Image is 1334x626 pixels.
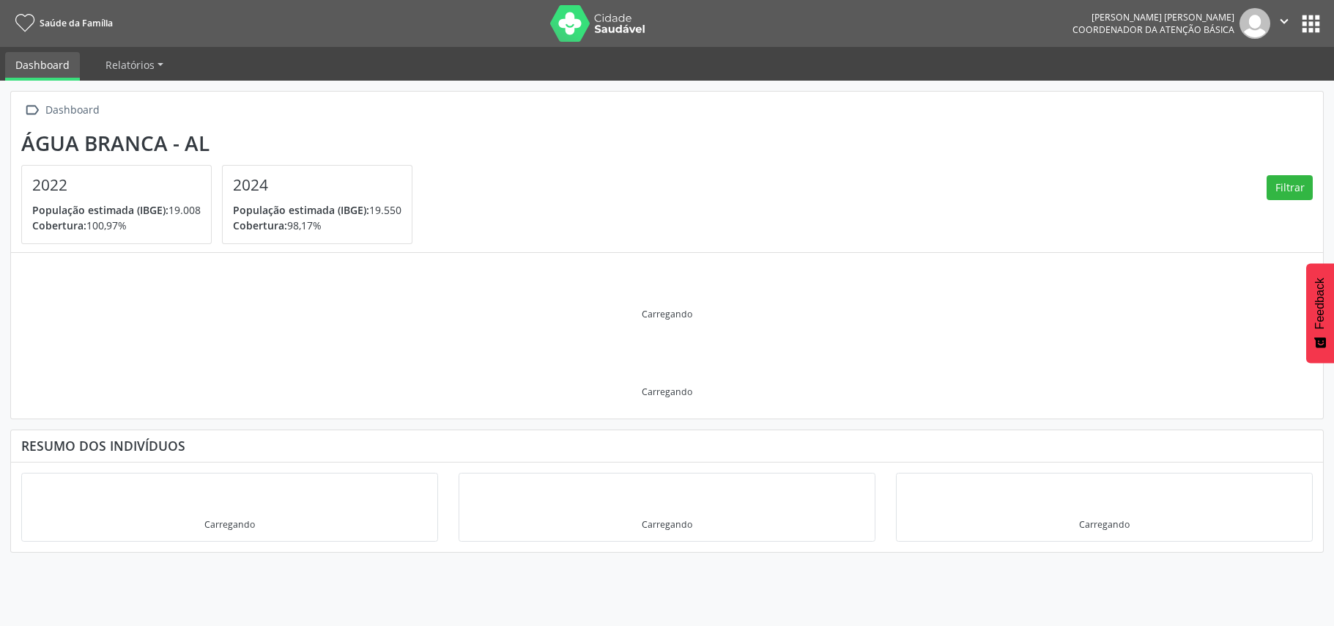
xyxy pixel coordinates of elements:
div: Carregando [1079,518,1130,531]
p: 100,97% [32,218,201,233]
div: [PERSON_NAME] [PERSON_NAME] [1072,11,1234,23]
a: Dashboard [5,52,80,81]
div: Água Branca - AL [21,131,423,155]
span: População estimada (IBGE): [32,203,168,217]
span: Cobertura: [233,218,287,232]
h4: 2024 [233,176,401,194]
button:  [1270,8,1298,39]
i:  [1276,13,1292,29]
span: População estimada (IBGE): [233,203,369,217]
p: 19.550 [233,202,401,218]
span: Relatórios [105,58,155,72]
span: Cobertura: [32,218,86,232]
span: Feedback [1313,278,1327,329]
a: Saúde da Família [10,11,113,35]
a: Relatórios [95,52,174,78]
button: apps [1298,11,1324,37]
p: 19.008 [32,202,201,218]
div: Carregando [642,308,692,320]
p: 98,17% [233,218,401,233]
img: img [1239,8,1270,39]
span: Saúde da Família [40,17,113,29]
button: Feedback - Mostrar pesquisa [1306,263,1334,363]
i:  [21,100,42,121]
div: Carregando [642,518,692,531]
button: Filtrar [1267,175,1313,200]
div: Dashboard [42,100,102,121]
div: Carregando [642,386,692,398]
div: Resumo dos indivíduos [21,438,1313,454]
h4: 2022 [32,176,201,194]
span: Coordenador da Atenção Básica [1072,23,1234,36]
a:  Dashboard [21,100,102,121]
div: Carregando [204,518,255,531]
